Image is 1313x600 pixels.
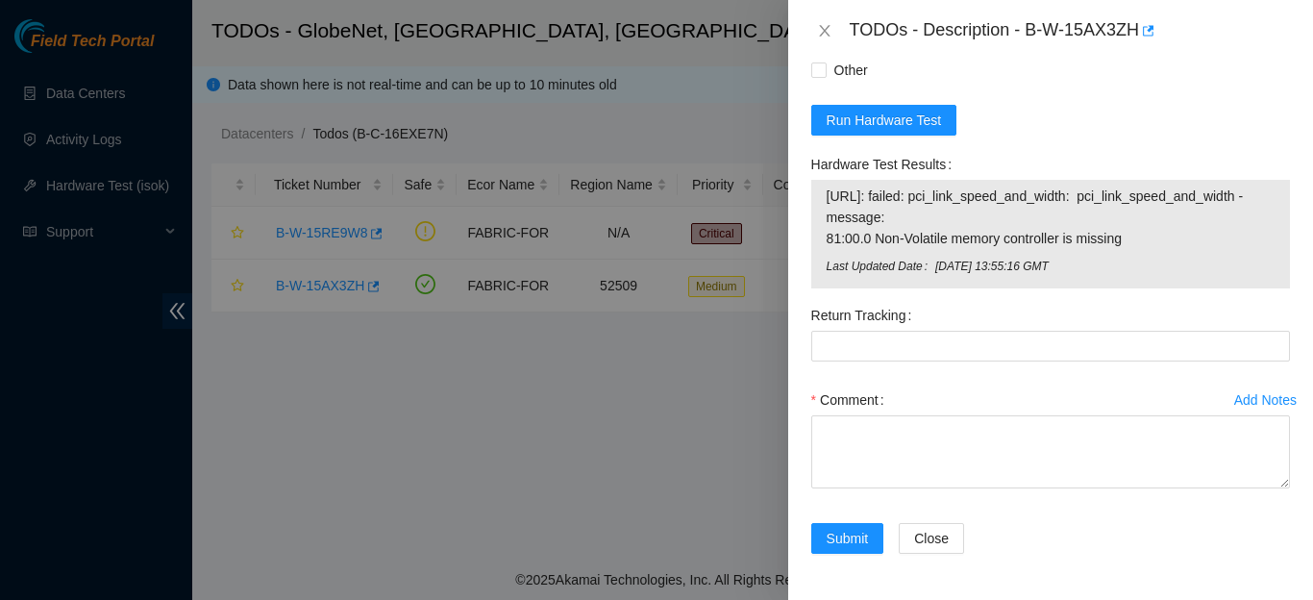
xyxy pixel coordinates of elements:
[1234,393,1297,407] div: Add Notes
[827,110,942,131] span: Run Hardware Test
[811,105,957,136] button: Run Hardware Test
[850,15,1290,46] div: TODOs - Description - B-W-15AX3ZH
[827,186,1275,249] span: [URL]: failed: pci_link_speed_and_width: pci_link_speed_and_width - message: 81:00.0 Non-Volatile...
[935,258,1275,276] span: [DATE] 13:55:16 GMT
[899,523,964,554] button: Close
[811,22,838,40] button: Close
[811,149,959,180] label: Hardware Test Results
[827,258,935,276] span: Last Updated Date
[811,523,884,554] button: Submit
[914,528,949,549] span: Close
[811,415,1290,488] textarea: Comment
[811,300,920,331] label: Return Tracking
[811,385,892,415] label: Comment
[827,55,876,86] span: Other
[827,528,869,549] span: Submit
[1233,385,1298,415] button: Add Notes
[817,23,832,38] span: close
[811,331,1290,362] input: Return Tracking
